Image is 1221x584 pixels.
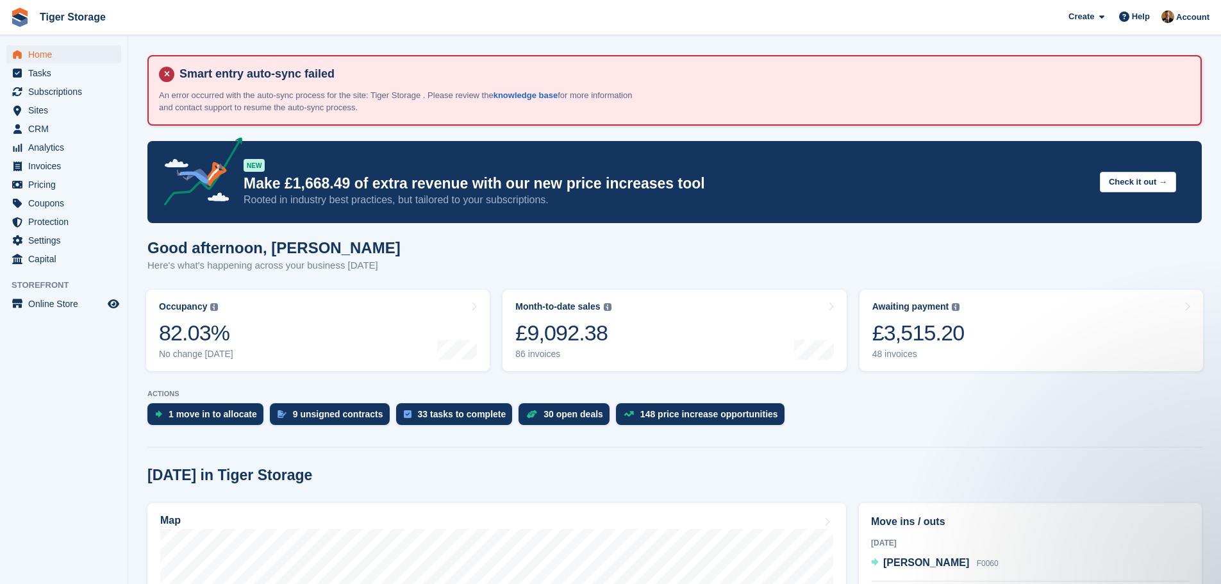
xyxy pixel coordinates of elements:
[6,231,121,249] a: menu
[159,349,233,360] div: No change [DATE]
[6,138,121,156] a: menu
[404,410,411,418] img: task-75834270c22a3079a89374b754ae025e5fb1db73e45f91037f5363f120a921f8.svg
[1068,10,1094,23] span: Create
[6,213,121,231] a: menu
[147,258,401,273] p: Here's what's happening across your business [DATE]
[6,157,121,175] a: menu
[1176,11,1209,24] span: Account
[1161,10,1174,23] img: Adam Herbert
[871,537,1190,549] div: [DATE]
[519,403,616,431] a: 30 open deals
[106,296,121,312] a: Preview store
[952,303,959,311] img: icon-info-grey-7440780725fd019a000dd9b08b2336e03edf1995a4989e88bcd33f0948082b44.svg
[146,290,490,371] a: Occupancy 82.03% No change [DATE]
[6,83,121,101] a: menu
[244,159,265,172] div: NEW
[244,193,1090,207] p: Rooted in industry best practices, but tailored to your subscriptions.
[159,89,640,114] p: An error occurred with the auto-sync process for the site: Tiger Storage . Please review the for ...
[6,46,121,63] a: menu
[6,176,121,194] a: menu
[270,403,396,431] a: 9 unsigned contracts
[6,64,121,82] a: menu
[494,90,558,100] a: knowledge base
[515,349,611,360] div: 86 invoices
[159,301,207,312] div: Occupancy
[1132,10,1150,23] span: Help
[1100,172,1176,193] button: Check it out →
[526,410,537,419] img: deal-1b604bf984904fb50ccaf53a9ad4b4a5d6e5aea283cecdc64d6e3604feb123c2.svg
[624,411,634,417] img: price_increase_opportunities-93ffe204e8149a01c8c9dc8f82e8f89637d9d84a8eef4429ea346261dce0b2c0.svg
[28,120,105,138] span: CRM
[28,295,105,313] span: Online Store
[12,279,128,292] span: Storefront
[174,67,1190,81] h4: Smart entry auto-sync failed
[244,174,1090,193] p: Make £1,668.49 of extra revenue with our new price increases tool
[278,410,287,418] img: contract_signature_icon-13c848040528278c33f63329250d36e43548de30e8caae1d1a13099fd9432cc5.svg
[6,101,121,119] a: menu
[293,409,383,419] div: 9 unsigned contracts
[159,320,233,346] div: 82.03%
[28,231,105,249] span: Settings
[35,6,111,28] a: Tiger Storage
[418,409,506,419] div: 33 tasks to complete
[503,290,846,371] a: Month-to-date sales £9,092.38 86 invoices
[396,403,519,431] a: 33 tasks to complete
[147,239,401,256] h1: Good afternoon, [PERSON_NAME]
[28,101,105,119] span: Sites
[210,303,218,311] img: icon-info-grey-7440780725fd019a000dd9b08b2336e03edf1995a4989e88bcd33f0948082b44.svg
[153,137,243,210] img: price-adjustments-announcement-icon-8257ccfd72463d97f412b2fc003d46551f7dbcb40ab6d574587a9cd5c0d94...
[872,349,965,360] div: 48 invoices
[160,515,181,526] h2: Map
[871,555,999,572] a: [PERSON_NAME] F0060
[6,194,121,212] a: menu
[28,157,105,175] span: Invoices
[10,8,29,27] img: stora-icon-8386f47178a22dfd0bd8f6a31ec36ba5ce8667c1dd55bd0f319d3a0aa187defe.svg
[28,64,105,82] span: Tasks
[872,320,965,346] div: £3,515.20
[6,250,121,268] a: menu
[871,514,1190,530] h2: Move ins / outs
[169,409,257,419] div: 1 move in to allocate
[147,390,1202,398] p: ACTIONS
[147,403,270,431] a: 1 move in to allocate
[28,250,105,268] span: Capital
[6,295,121,313] a: menu
[872,301,949,312] div: Awaiting payment
[155,410,162,418] img: move_ins_to_allocate_icon-fdf77a2bb77ea45bf5b3d319d69a93e2d87916cf1d5bf7949dd705db3b84f3ca.svg
[640,409,778,419] div: 148 price increase opportunities
[28,138,105,156] span: Analytics
[28,46,105,63] span: Home
[616,403,791,431] a: 148 price increase opportunities
[28,176,105,194] span: Pricing
[883,557,969,568] span: [PERSON_NAME]
[515,301,600,312] div: Month-to-date sales
[28,194,105,212] span: Coupons
[515,320,611,346] div: £9,092.38
[28,83,105,101] span: Subscriptions
[860,290,1203,371] a: Awaiting payment £3,515.20 48 invoices
[28,213,105,231] span: Protection
[604,303,611,311] img: icon-info-grey-7440780725fd019a000dd9b08b2336e03edf1995a4989e88bcd33f0948082b44.svg
[977,559,999,568] span: F0060
[6,120,121,138] a: menu
[147,467,312,484] h2: [DATE] in Tiger Storage
[544,409,603,419] div: 30 open deals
